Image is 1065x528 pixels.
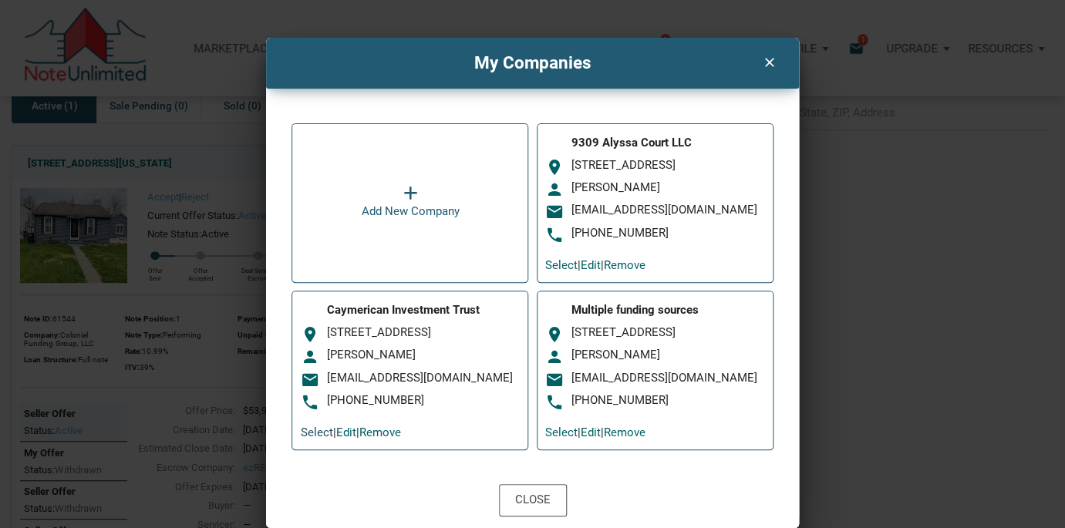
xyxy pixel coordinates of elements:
i: phone [301,393,319,412]
span: | [601,425,645,439]
div: [PERSON_NAME] [571,348,765,362]
i: person [545,180,564,199]
h4: My Companies [278,50,787,76]
i: person [301,348,319,366]
div: [EMAIL_ADDRESS][DOMAIN_NAME] [327,371,521,385]
i: email [301,371,319,389]
div: [EMAIL_ADDRESS][DOMAIN_NAME] [571,203,765,217]
div: [PHONE_NUMBER] [571,393,765,408]
div: [PHONE_NUMBER] [327,393,521,408]
div: Add New Company [361,202,459,220]
div: Multiple funding sources [571,303,765,318]
div: [EMAIL_ADDRESS][DOMAIN_NAME] [571,371,765,385]
div: [PERSON_NAME] [571,180,765,195]
i: room [545,325,564,344]
a: Edit [581,425,601,439]
a: Remove [604,425,645,439]
span: | [356,425,401,439]
i: email [545,203,564,221]
button: Close [499,484,567,516]
i: room [301,325,319,344]
a: Remove [604,258,645,272]
div: [PHONE_NUMBER] [571,226,765,240]
i: room [545,158,564,177]
i: email [545,371,564,389]
a: Edit [336,425,356,439]
a: Select [545,258,578,272]
div: [STREET_ADDRESS] [571,325,765,340]
span: | [601,258,645,272]
i: person [545,348,564,366]
div: Close [515,491,551,510]
div: [PERSON_NAME] [327,348,521,362]
a: Select [301,425,333,439]
button: clear [750,45,789,75]
i: clear [760,51,778,70]
span: | [333,425,336,439]
span: | [578,258,581,272]
div: Caymerican Investment Trust [327,303,521,318]
div: [STREET_ADDRESS] [571,158,765,173]
a: Edit [581,258,601,272]
span: | [578,425,581,439]
a: Remove [359,425,401,439]
i: phone [545,393,564,412]
div: 9309 Alyssa Court LLC [571,136,765,150]
a: Select [545,425,578,439]
div: [STREET_ADDRESS] [327,325,521,340]
i: phone [545,226,564,244]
